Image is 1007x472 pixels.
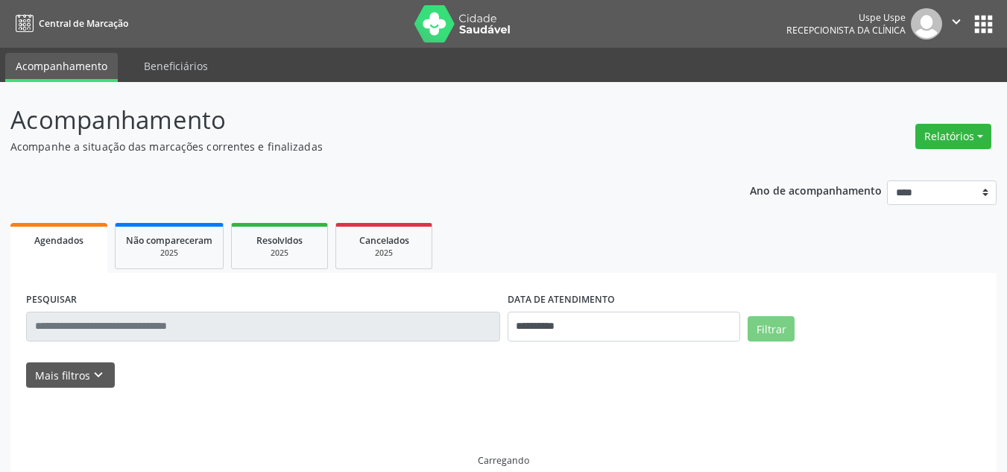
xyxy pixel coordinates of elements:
[911,8,942,40] img: img
[508,289,615,312] label: DATA DE ATENDIMENTO
[786,24,906,37] span: Recepcionista da clínica
[10,101,701,139] p: Acompanhamento
[126,248,212,259] div: 2025
[10,11,128,36] a: Central de Marcação
[750,180,882,199] p: Ano de acompanhamento
[786,11,906,24] div: Uspe Uspe
[256,234,303,247] span: Resolvidos
[10,139,701,154] p: Acompanhe a situação das marcações correntes e finalizadas
[942,8,970,40] button: 
[970,11,997,37] button: apps
[133,53,218,79] a: Beneficiários
[347,248,421,259] div: 2025
[26,362,115,388] button: Mais filtroskeyboard_arrow_down
[126,234,212,247] span: Não compareceram
[34,234,83,247] span: Agendados
[90,367,107,383] i: keyboard_arrow_down
[948,13,965,30] i: 
[915,124,991,149] button: Relatórios
[5,53,118,82] a: Acompanhamento
[748,316,795,342] button: Filtrar
[359,234,409,247] span: Cancelados
[26,289,77,312] label: PESQUISAR
[39,17,128,30] span: Central de Marcação
[478,454,529,467] div: Carregando
[242,248,317,259] div: 2025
